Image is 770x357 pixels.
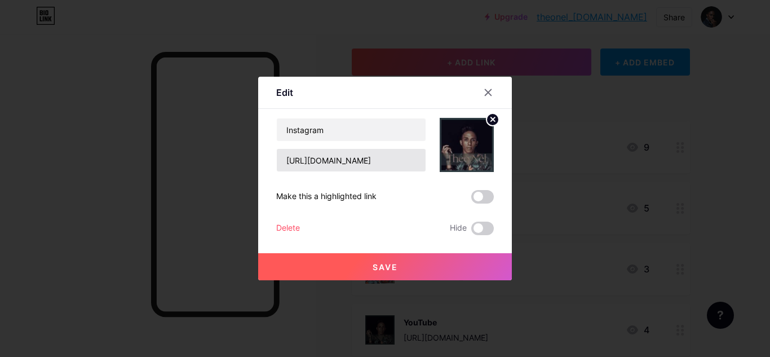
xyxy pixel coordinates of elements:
[450,222,467,235] span: Hide
[276,86,293,99] div: Edit
[373,262,398,272] span: Save
[440,118,494,172] img: link_thumbnail
[276,222,300,235] div: Delete
[277,118,426,141] input: Title
[277,149,426,171] input: URL
[258,253,512,280] button: Save
[276,190,377,204] div: Make this a highlighted link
